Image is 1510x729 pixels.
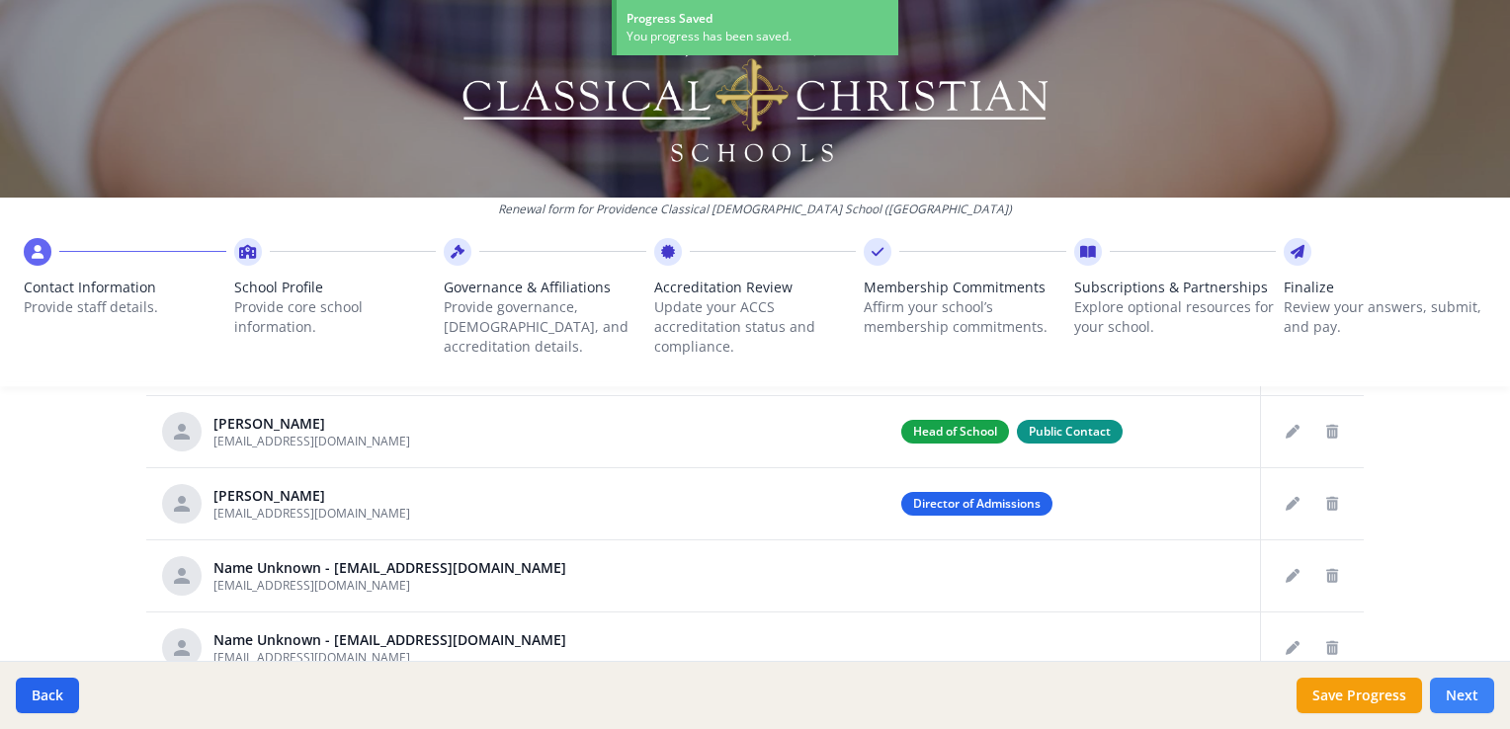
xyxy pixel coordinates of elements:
span: Subscriptions & Partnerships [1074,278,1277,297]
button: Delete staff [1316,632,1348,664]
button: Save Progress [1297,678,1422,713]
div: [PERSON_NAME] [213,414,410,434]
div: You progress has been saved. [627,28,888,45]
img: Logo [460,30,1051,168]
span: [EMAIL_ADDRESS][DOMAIN_NAME] [213,505,410,522]
span: Governance & Affiliations [444,278,646,297]
div: [PERSON_NAME] [213,486,410,506]
button: Edit staff [1277,560,1308,592]
button: Edit staff [1277,632,1308,664]
button: Next [1430,678,1494,713]
p: Provide staff details. [24,297,226,317]
p: Affirm your school’s membership commitments. [864,297,1066,337]
span: Finalize [1284,278,1486,297]
span: Head of School [901,420,1009,444]
button: Back [16,678,79,713]
p: Explore optional resources for your school. [1074,297,1277,337]
div: Name Unknown - [EMAIL_ADDRESS][DOMAIN_NAME] [213,558,566,578]
span: Membership Commitments [864,278,1066,297]
button: Edit staff [1277,416,1308,447]
button: Delete staff [1316,488,1348,520]
span: School Profile [234,278,437,297]
span: Public Contact [1017,420,1123,444]
button: Delete staff [1316,560,1348,592]
p: Provide core school information. [234,297,437,337]
span: Accreditation Review [654,278,857,297]
span: [EMAIL_ADDRESS][DOMAIN_NAME] [213,649,410,666]
button: Edit staff [1277,488,1308,520]
span: [EMAIL_ADDRESS][DOMAIN_NAME] [213,433,410,449]
span: [EMAIL_ADDRESS][DOMAIN_NAME] [213,577,410,594]
span: Director of Admissions [901,492,1052,516]
span: Contact Information [24,278,226,297]
button: Delete staff [1316,416,1348,447]
p: Update your ACCS accreditation status and compliance. [654,297,857,357]
div: Progress Saved [627,10,888,28]
p: Review your answers, submit, and pay. [1284,297,1486,337]
p: Provide governance, [DEMOGRAPHIC_DATA], and accreditation details. [444,297,646,357]
div: Name Unknown - [EMAIL_ADDRESS][DOMAIN_NAME] [213,630,566,650]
